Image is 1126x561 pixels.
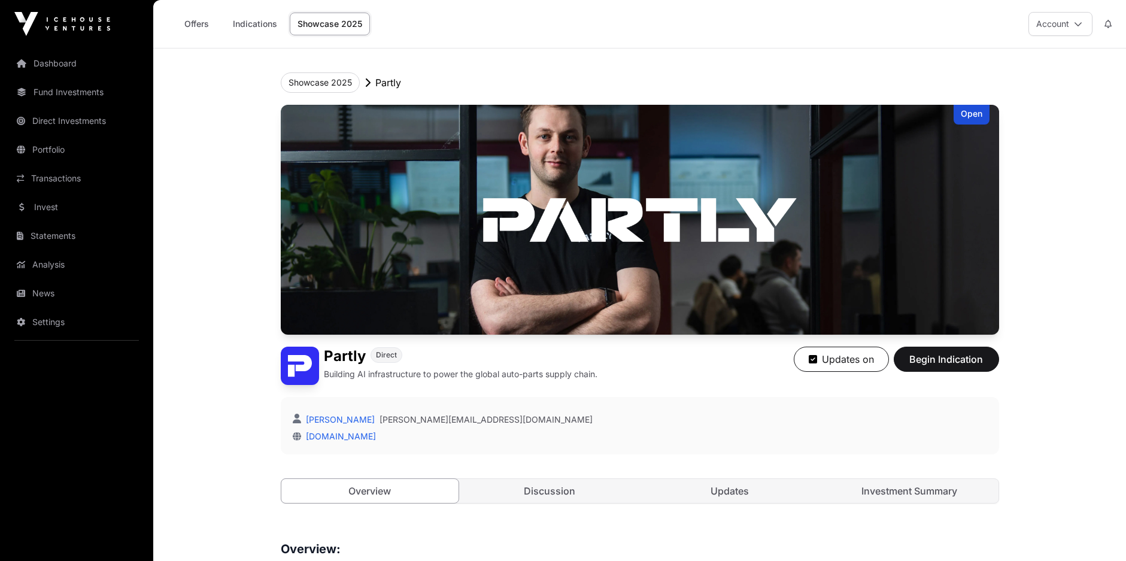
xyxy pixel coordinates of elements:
nav: Tabs [281,479,998,503]
a: Discussion [461,479,639,503]
h1: Partly [324,347,366,366]
button: Begin Indication [894,347,999,372]
a: Analysis [10,251,144,278]
span: Direct [376,350,397,360]
a: Dashboard [10,50,144,77]
a: Settings [10,309,144,335]
a: Showcase 2025 [290,13,370,35]
a: Begin Indication [894,359,999,371]
a: Updates [641,479,819,503]
img: Partly [281,347,319,385]
a: [DOMAIN_NAME] [301,431,376,441]
p: Building AI infrastructure to power the global auto-parts supply chain. [324,368,597,380]
a: Statements [10,223,144,249]
button: Account [1028,12,1092,36]
img: Icehouse Ventures Logo [14,12,110,36]
button: Updates on [794,347,889,372]
a: Indications [225,13,285,35]
a: Investment Summary [821,479,998,503]
a: Invest [10,194,144,220]
a: Overview [281,478,460,504]
button: Showcase 2025 [281,72,360,93]
a: Portfolio [10,137,144,163]
a: Fund Investments [10,79,144,105]
div: Open [954,105,990,125]
a: News [10,280,144,307]
a: Offers [172,13,220,35]
a: [PERSON_NAME] [303,414,375,424]
h3: Overview: [281,539,999,559]
img: Partly [281,105,999,335]
a: Transactions [10,165,144,192]
a: [PERSON_NAME][EMAIL_ADDRESS][DOMAIN_NAME] [380,414,593,426]
p: Partly [375,75,401,90]
a: Direct Investments [10,108,144,134]
span: Begin Indication [909,352,984,366]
